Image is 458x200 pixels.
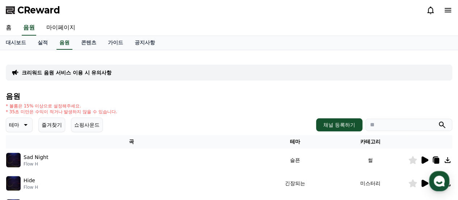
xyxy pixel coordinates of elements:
[22,69,112,76] a: 크리워드 음원 서비스 이용 시 유의사항
[6,176,21,191] img: music
[6,135,257,148] th: 곡
[24,161,48,167] p: Flow H
[41,20,81,36] a: 마이페이지
[129,36,161,50] a: 공지사항
[93,140,139,158] a: 설정
[6,103,117,109] p: * 볼륨은 15% 이상으로 설정해주세요.
[257,172,333,195] td: 긴장되는
[75,36,102,50] a: 콘텐츠
[6,153,21,167] img: music
[32,36,54,50] a: 실적
[24,184,38,190] p: Flow H
[9,120,19,130] p: 테마
[257,148,333,172] td: 슬픈
[48,140,93,158] a: 대화
[22,20,36,36] a: 음원
[333,172,408,195] td: 미스터리
[112,151,121,156] span: 설정
[102,36,129,50] a: 가이드
[71,118,103,132] button: 쇼핑사운드
[24,154,48,161] p: Sad Night
[333,148,408,172] td: 썰
[24,177,35,184] p: Hide
[333,135,408,148] th: 카테고리
[66,151,75,157] span: 대화
[2,140,48,158] a: 홈
[6,4,60,16] a: CReward
[316,118,362,131] button: 채널 등록하기
[6,92,452,100] h4: 음원
[23,151,27,156] span: 홈
[6,109,117,115] p: * 35초 미만은 수익이 적거나 발생하지 않을 수 있습니다.
[257,135,333,148] th: 테마
[56,36,72,50] a: 음원
[17,4,60,16] span: CReward
[38,118,65,132] button: 즐겨찾기
[6,118,33,132] button: 테마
